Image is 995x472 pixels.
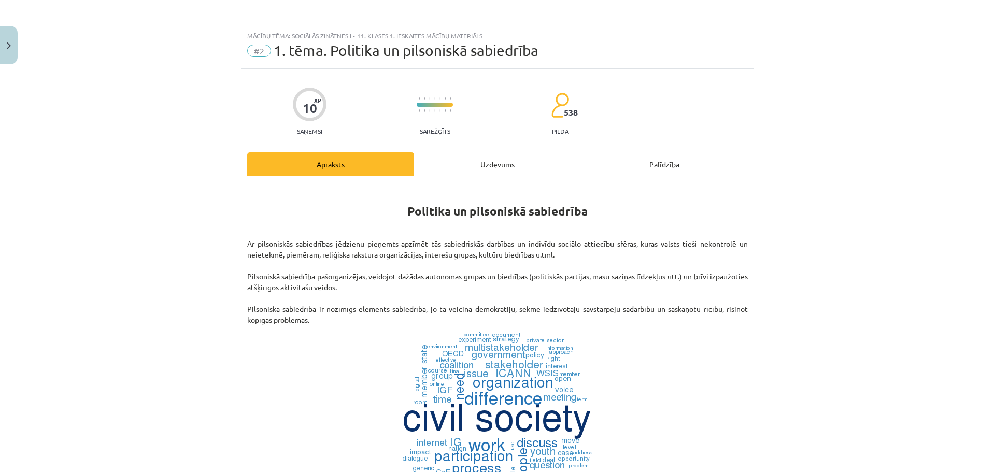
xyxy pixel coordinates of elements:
[419,109,420,112] img: icon-short-line-57e1e144782c952c97e751825c79c345078a6d821885a25fce030b3d8c18986b.svg
[450,109,451,112] img: icon-short-line-57e1e144782c952c97e751825c79c345078a6d821885a25fce030b3d8c18986b.svg
[424,97,425,100] img: icon-short-line-57e1e144782c952c97e751825c79c345078a6d821885a25fce030b3d8c18986b.svg
[407,204,588,219] strong: Politika un pilsoniskā sabiedrība
[552,127,568,135] p: pilda
[445,109,446,112] img: icon-short-line-57e1e144782c952c97e751825c79c345078a6d821885a25fce030b3d8c18986b.svg
[303,101,317,116] div: 10
[445,97,446,100] img: icon-short-line-57e1e144782c952c97e751825c79c345078a6d821885a25fce030b3d8c18986b.svg
[247,45,271,57] span: #2
[247,152,414,176] div: Apraksts
[439,109,440,112] img: icon-short-line-57e1e144782c952c97e751825c79c345078a6d821885a25fce030b3d8c18986b.svg
[424,109,425,112] img: icon-short-line-57e1e144782c952c97e751825c79c345078a6d821885a25fce030b3d8c18986b.svg
[247,238,748,325] p: Ar pilsoniskās sabiedrības jēdzienu pieņemts apzīmēt tās sabiedriskās darbības un indivīdu sociāl...
[293,127,326,135] p: Saņemsi
[581,152,748,176] div: Palīdzība
[429,109,430,112] img: icon-short-line-57e1e144782c952c97e751825c79c345078a6d821885a25fce030b3d8c18986b.svg
[314,97,321,103] span: XP
[439,97,440,100] img: icon-short-line-57e1e144782c952c97e751825c79c345078a6d821885a25fce030b3d8c18986b.svg
[551,92,569,118] img: students-c634bb4e5e11cddfef0936a35e636f08e4e9abd3cc4e673bd6f9a4125e45ecb1.svg
[7,42,11,49] img: icon-close-lesson-0947bae3869378f0d4975bcd49f059093ad1ed9edebbc8119c70593378902aed.svg
[564,108,578,117] span: 538
[274,42,538,59] span: 1. tēma. Politika un pilsoniskā sabiedrība
[429,97,430,100] img: icon-short-line-57e1e144782c952c97e751825c79c345078a6d821885a25fce030b3d8c18986b.svg
[414,152,581,176] div: Uzdevums
[434,97,435,100] img: icon-short-line-57e1e144782c952c97e751825c79c345078a6d821885a25fce030b3d8c18986b.svg
[419,97,420,100] img: icon-short-line-57e1e144782c952c97e751825c79c345078a6d821885a25fce030b3d8c18986b.svg
[434,109,435,112] img: icon-short-line-57e1e144782c952c97e751825c79c345078a6d821885a25fce030b3d8c18986b.svg
[450,97,451,100] img: icon-short-line-57e1e144782c952c97e751825c79c345078a6d821885a25fce030b3d8c18986b.svg
[420,127,450,135] p: Sarežģīts
[247,32,748,39] div: Mācību tēma: Sociālās zinātnes i - 11. klases 1. ieskaites mācību materiāls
